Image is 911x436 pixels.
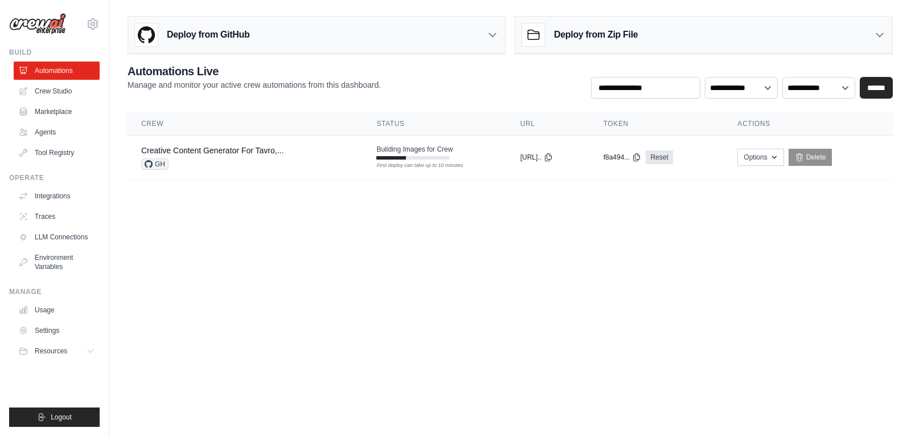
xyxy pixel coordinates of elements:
a: Automations [14,62,100,80]
button: Resources [14,342,100,360]
th: Status [363,112,506,136]
a: LLM Connections [14,228,100,246]
span: GH [141,158,169,170]
a: Settings [14,321,100,340]
h2: Automations Live [128,63,381,79]
button: Logout [9,408,100,427]
span: Building Images for Crew [376,145,453,154]
img: GitHub Logo [135,23,158,46]
a: Agents [14,123,100,141]
a: Traces [14,207,100,226]
a: Integrations [14,187,100,205]
th: Actions [724,112,893,136]
a: Environment Variables [14,248,100,276]
a: Delete [789,149,832,166]
th: Token [590,112,724,136]
div: Build [9,48,100,57]
button: Options [737,149,783,166]
img: Logo [9,13,66,35]
span: Logout [51,413,72,422]
div: Operate [9,173,100,182]
a: Creative Content Generator For Tavro,... [141,146,284,155]
a: Marketplace [14,103,100,121]
a: Crew Studio [14,82,100,100]
a: Usage [14,301,100,319]
button: f8a494... [604,153,642,162]
a: Tool Registry [14,144,100,162]
a: Reset [646,150,672,164]
h3: Deploy from GitHub [167,28,249,42]
th: Crew [128,112,363,136]
div: Manage [9,287,100,296]
div: First deploy can take up to 10 minutes [376,162,449,170]
p: Manage and monitor your active crew automations from this dashboard. [128,79,381,91]
th: URL [507,112,590,136]
span: Resources [35,347,67,356]
h3: Deploy from Zip File [554,28,638,42]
